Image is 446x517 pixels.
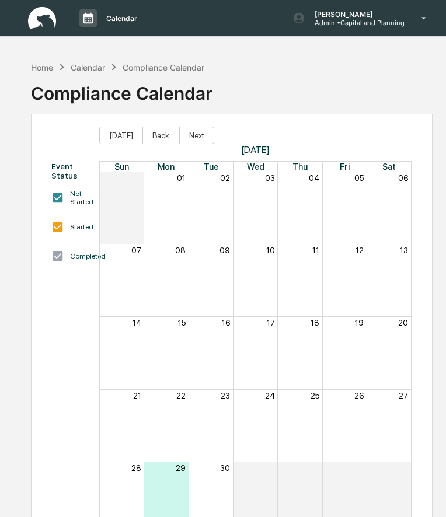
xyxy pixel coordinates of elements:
img: logo [28,7,56,30]
button: 11 [312,246,319,255]
button: 17 [267,318,275,327]
button: 30 [220,463,230,473]
button: 06 [398,173,408,183]
div: Completed [70,252,106,260]
button: Next [179,127,214,144]
button: 05 [354,173,364,183]
button: 23 [221,391,230,400]
button: 19 [355,318,364,327]
div: Started [70,223,93,231]
button: 31 [133,173,141,183]
button: 15 [178,318,186,327]
button: 26 [354,391,364,400]
button: 03 [265,173,275,183]
button: 07 [131,246,141,255]
button: 16 [222,318,230,327]
button: 25 [311,391,319,400]
button: 13 [400,246,408,255]
button: 14 [133,318,141,327]
span: Wed [247,162,264,172]
button: 08 [175,246,186,255]
button: 12 [356,246,364,255]
span: Sun [114,162,129,172]
span: Sat [382,162,396,172]
div: Compliance Calendar [123,62,204,72]
div: Calendar [71,62,105,72]
button: 24 [265,391,275,400]
button: 02 [220,173,230,183]
span: [DATE] [99,144,412,155]
p: [PERSON_NAME] [305,10,405,19]
button: Back [142,127,179,144]
span: Thu [292,162,308,172]
p: Calendar [97,14,143,23]
button: 04 [398,463,408,473]
button: 21 [133,391,141,400]
button: [DATE] [99,127,143,144]
button: 03 [354,463,364,473]
button: 04 [309,173,319,183]
span: Tue [204,162,218,172]
button: 09 [219,246,230,255]
div: Home [31,62,53,72]
div: Not Started [70,190,93,206]
div: Event Status [51,162,88,180]
button: 01 [266,463,275,473]
button: 29 [176,463,186,473]
p: Admin • Capital and Planning [305,19,405,27]
div: Compliance Calendar [31,74,212,104]
span: Fri [340,162,350,172]
button: 27 [399,391,408,400]
button: 28 [131,463,141,473]
button: 01 [177,173,186,183]
button: 10 [266,246,275,255]
button: 02 [309,463,319,473]
button: 18 [311,318,319,327]
button: 22 [176,391,186,400]
span: Mon [158,162,175,172]
button: 20 [398,318,408,327]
